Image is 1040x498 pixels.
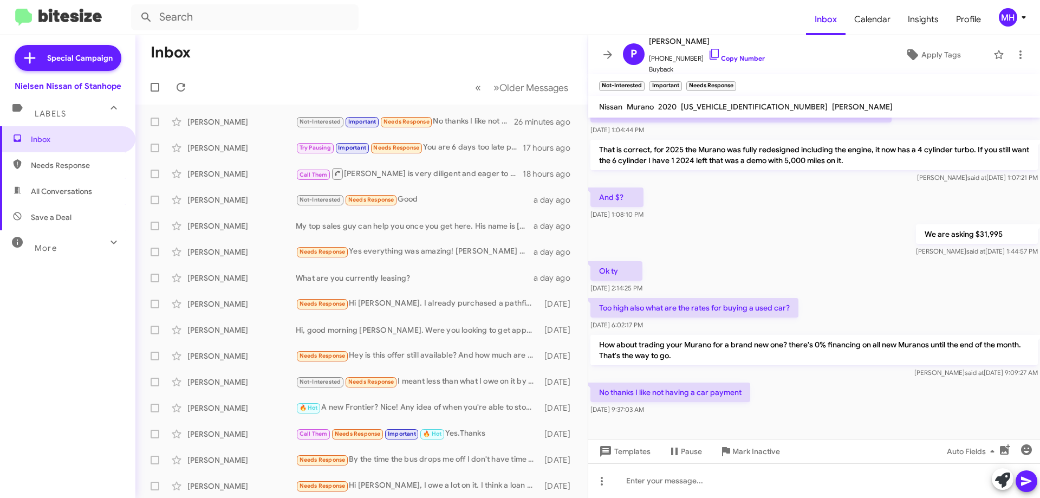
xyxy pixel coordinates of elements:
div: [PERSON_NAME] [187,429,296,439]
div: Hi [PERSON_NAME]. I already purchased a pathfinder [DATE]. Is this related to that purchase? [296,297,539,310]
span: said at [966,247,985,255]
div: [DATE] [539,403,579,413]
div: [PERSON_NAME] [187,403,296,413]
span: Labels [35,109,66,119]
p: Ok ty [590,261,642,281]
span: Needs Response [383,118,430,125]
h1: Inbox [151,44,191,61]
a: Inbox [806,4,846,35]
div: [DATE] [539,429,579,439]
div: 26 minutes ago [514,117,579,127]
span: Call Them [300,430,328,437]
span: Needs Response [300,248,346,255]
p: Too high also what are the rates for buying a used car? [590,298,798,318]
div: Yes.Thanks [296,428,539,440]
button: Pause [659,442,711,461]
div: [PERSON_NAME] [187,247,296,257]
span: Not-Interested [300,118,341,125]
small: Needs Response [686,81,736,91]
span: 🔥 Hot [300,404,318,411]
span: [PERSON_NAME] [DATE] 9:09:27 AM [914,368,1038,377]
div: [PERSON_NAME] [187,455,296,465]
p: And $? [590,187,643,207]
div: [DATE] [539,325,579,335]
span: [PERSON_NAME] [DATE] 1:44:57 PM [916,247,1038,255]
span: [DATE] 6:02:17 PM [590,321,643,329]
div: a day ago [534,195,579,205]
span: [DATE] 2:14:25 PM [590,284,642,292]
span: [DATE] 1:04:44 PM [590,126,644,134]
span: Murano [627,102,654,112]
div: [PERSON_NAME] [187,195,296,205]
div: 18 hours ago [523,169,579,179]
button: Previous [469,76,487,99]
small: Important [649,81,681,91]
div: [PERSON_NAME] [187,299,296,309]
span: [PHONE_NUMBER] [649,48,765,64]
div: [PERSON_NAME] [187,481,296,491]
span: Buyback [649,64,765,75]
button: MH [990,8,1028,27]
div: 17 hours ago [523,143,579,153]
span: 🔥 Hot [423,430,441,437]
div: Hey is this offer still available? And how much are talking here [296,350,539,362]
span: « [475,81,481,94]
span: Not-Interested [300,378,341,385]
a: Calendar [846,4,899,35]
div: a day ago [534,221,579,231]
a: Profile [947,4,990,35]
div: No thanks I like not having a car payment [296,115,514,128]
div: [DATE] [539,455,579,465]
span: Nissan [599,102,622,112]
span: Call Them [300,171,328,178]
span: Needs Response [335,430,381,437]
div: By the time the bus drops me off I don't have time during the week to do anything Still looking a... [296,454,539,466]
input: Search [131,4,359,30]
div: a day ago [534,247,579,257]
div: Hi, good morning [PERSON_NAME]. Were you looking to get approved on the Pacifica? If so, which on... [296,325,539,335]
div: [PERSON_NAME] [187,377,296,387]
span: [DATE] 9:37:03 AM [590,405,644,413]
span: Needs Response [31,160,123,171]
a: Copy Number [708,54,765,62]
span: [PERSON_NAME] [DATE] 1:07:21 PM [917,173,1038,182]
span: Needs Response [348,378,394,385]
div: a day ago [534,273,579,283]
a: Insights [899,4,947,35]
button: Auto Fields [938,442,1007,461]
div: [PERSON_NAME] [187,169,296,179]
div: Good [296,193,534,206]
span: [DATE] 1:08:10 PM [590,210,643,218]
div: [PERSON_NAME] [187,351,296,361]
span: Needs Response [300,300,346,307]
span: Templates [597,442,651,461]
span: Important [388,430,416,437]
div: [PERSON_NAME] [187,273,296,283]
span: Important [338,144,366,151]
span: Needs Response [300,456,346,463]
div: What are you currently leasing? [296,273,534,283]
div: Hi [PERSON_NAME], I owe a lot on it. I think a loan would be at such a high interest rate. Howeve... [296,480,539,492]
div: [PERSON_NAME] is very diligent and eager to earn your business. He's definitely an asset. That be... [296,167,523,180]
span: [PERSON_NAME] [649,35,765,48]
span: Pause [681,442,702,461]
span: All Conversations [31,186,92,197]
button: Templates [588,442,659,461]
div: My top sales guy can help you once you get here. His name is [PERSON_NAME]. Just need to know wha... [296,221,534,231]
span: [PERSON_NAME] [832,102,893,112]
span: Needs Response [373,144,419,151]
div: MH [999,8,1017,27]
span: P [630,46,637,63]
span: Needs Response [300,482,346,489]
span: » [493,81,499,94]
div: [PERSON_NAME] [187,221,296,231]
small: Not-Interested [599,81,645,91]
span: Needs Response [348,196,394,203]
span: Apply Tags [921,45,961,64]
div: [PERSON_NAME] [187,117,296,127]
span: Save a Deal [31,212,71,223]
span: Auto Fields [947,442,999,461]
